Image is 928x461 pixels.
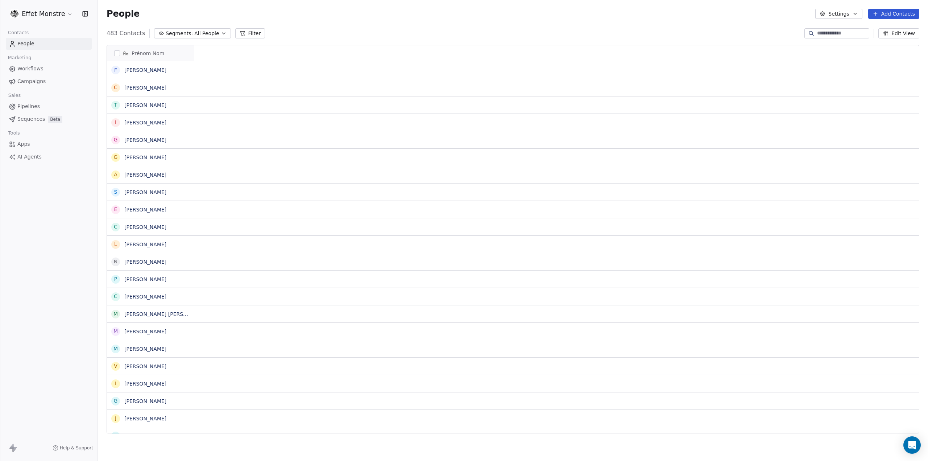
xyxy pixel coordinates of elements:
a: Pipelines [6,100,92,112]
span: Pipelines [17,103,40,110]
div: A [114,171,117,178]
a: [PERSON_NAME] [124,137,166,143]
div: grid [194,61,925,434]
div: J [115,415,116,422]
span: People [17,40,34,48]
a: [PERSON_NAME] [124,224,166,230]
a: [PERSON_NAME] [124,346,166,352]
a: [PERSON_NAME] [124,242,166,247]
span: AI Agents [17,153,42,161]
a: Apps [6,138,92,150]
a: Campaigns [6,75,92,87]
span: Prénom Nom [132,50,164,57]
div: P [114,275,117,283]
a: People [6,38,92,50]
div: C [114,293,117,300]
a: SequencesBeta [6,113,92,125]
div: G [114,397,118,405]
a: Workflows [6,63,92,75]
div: Prénom Nom [107,45,194,61]
button: Edit View [878,28,919,38]
a: [PERSON_NAME] [124,67,166,73]
a: [PERSON_NAME] [124,276,166,282]
span: Effet Monstre [22,9,65,18]
div: C [114,84,117,91]
a: [PERSON_NAME] [124,189,166,195]
span: All People [194,30,219,37]
a: [PERSON_NAME] [124,381,166,387]
div: G [114,153,118,161]
span: Contacts [5,27,32,38]
div: T [114,101,117,109]
a: [PERSON_NAME] [124,102,166,108]
span: Sequences [17,115,45,123]
span: Sales [5,90,24,101]
span: Apps [17,140,30,148]
div: M [113,310,118,318]
span: Segments: [166,30,193,37]
span: Workflows [17,65,43,73]
a: [PERSON_NAME] [124,398,166,404]
div: V [114,362,117,370]
div: M [113,345,118,353]
a: [PERSON_NAME] [124,363,166,369]
a: [PERSON_NAME] [124,416,166,421]
span: Beta [48,116,62,123]
div: G [114,136,118,144]
button: Effet Monstre [9,8,74,20]
a: [PERSON_NAME] [124,294,166,300]
a: [PERSON_NAME] [124,329,166,334]
span: Campaigns [17,78,46,85]
a: [PERSON_NAME] [PERSON_NAME] [124,311,210,317]
button: Settings [815,9,862,19]
span: Tools [5,128,23,139]
a: [PERSON_NAME] [124,85,166,91]
a: [PERSON_NAME] [124,433,166,439]
div: M [113,328,118,335]
span: 483 Contacts [107,29,145,38]
a: [PERSON_NAME] [124,120,166,125]
a: [PERSON_NAME] [124,155,166,160]
span: Marketing [5,52,34,63]
div: S [114,188,117,196]
div: F [114,66,117,74]
a: Help & Support [53,445,93,451]
div: E [114,206,117,213]
div: C [114,223,117,231]
span: People [107,8,140,19]
div: I [115,119,116,126]
img: 97485486_3081046785289558_2010905861240651776_n.png [10,9,19,18]
div: Open Intercom Messenger [903,436,921,454]
button: Filter [235,28,265,38]
a: [PERSON_NAME] [124,207,166,213]
div: grid [107,61,194,434]
span: Help & Support [60,445,93,451]
div: N [114,258,117,266]
div: L [114,240,117,248]
a: [PERSON_NAME] [124,259,166,265]
a: [PERSON_NAME] [124,172,166,178]
div: J [115,432,116,440]
button: Add Contacts [868,9,919,19]
div: I [115,380,116,387]
a: AI Agents [6,151,92,163]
